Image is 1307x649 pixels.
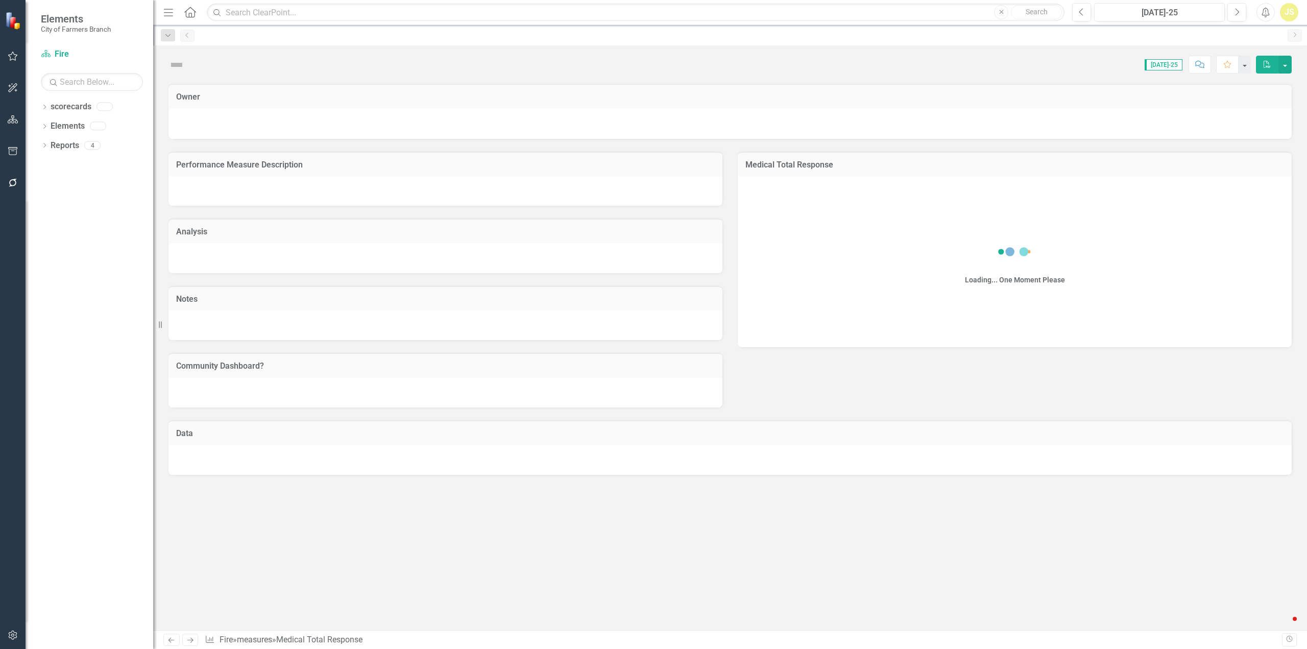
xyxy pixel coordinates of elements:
div: Loading... One Moment Please [965,275,1065,285]
a: scorecards [51,101,91,113]
h3: Analysis [176,227,715,236]
button: [DATE]-25 [1094,3,1225,21]
a: Reports [51,140,79,152]
span: Elements [41,13,111,25]
h3: Owner [176,92,1284,102]
button: Search [1011,5,1062,19]
button: JS [1280,3,1298,21]
a: Elements [51,121,85,132]
span: [DATE]-25 [1145,59,1182,70]
h3: Data [176,429,1284,438]
div: 4 [84,141,101,150]
iframe: Intercom live chat [1272,614,1297,639]
h3: Notes [176,295,715,304]
a: Fire [41,49,143,60]
small: City of Farmers Branch [41,25,111,33]
img: Not Defined [168,57,185,73]
div: » » [205,634,1281,646]
h3: Performance Measure Description [176,160,715,170]
div: [DATE]-25 [1098,7,1221,19]
h3: Medical Total Response [745,160,1284,170]
input: Search Below... [41,73,143,91]
span: Search [1026,8,1048,16]
a: measures [237,635,272,644]
div: Medical Total Response [276,635,362,644]
img: ClearPoint Strategy [5,12,23,30]
input: Search ClearPoint... [207,4,1064,21]
a: Fire [220,635,233,644]
h3: Community Dashboard? [176,362,715,371]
